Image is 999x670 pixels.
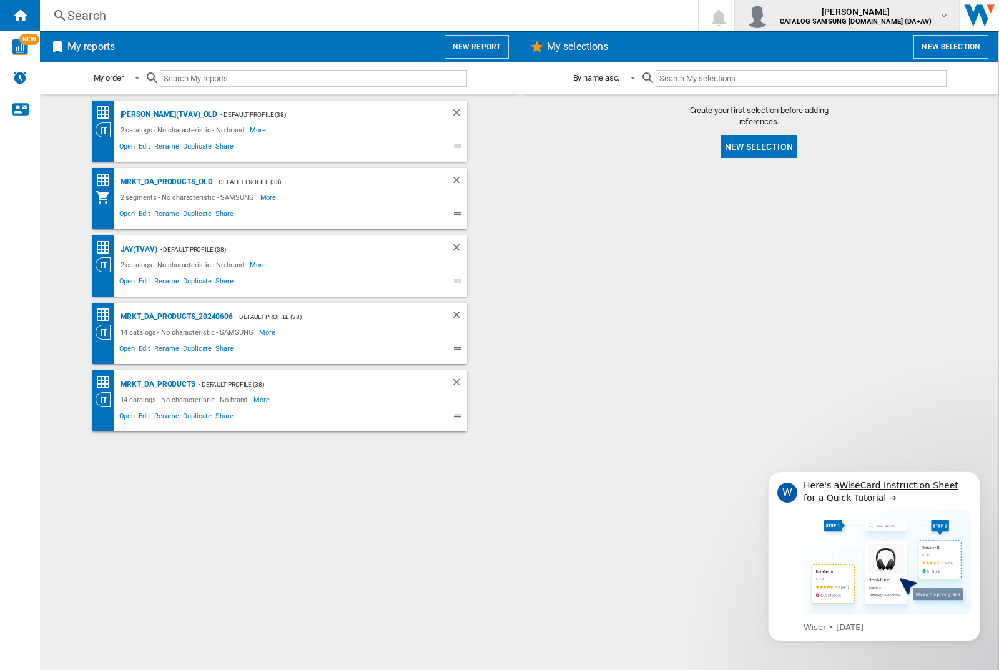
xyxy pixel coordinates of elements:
[157,242,426,257] div: - Default profile (38)
[117,410,137,425] span: Open
[152,140,181,155] span: Rename
[913,35,988,59] button: New selection
[65,35,117,59] h2: My reports
[152,208,181,223] span: Rename
[181,208,214,223] span: Duplicate
[780,17,932,26] b: CATALOG SAMSUNG [DOMAIN_NAME] (DA+AV)
[749,460,999,649] iframe: Intercom notifications message
[573,73,620,82] div: By name asc.
[253,392,272,407] span: More
[117,107,218,122] div: [PERSON_NAME](TVAV)_old
[214,343,235,358] span: Share
[12,70,27,85] img: alerts-logo.svg
[96,122,117,137] div: Category View
[67,7,666,24] div: Search
[117,257,250,272] div: 2 catalogs - No characteristic - No brand
[260,190,278,205] span: More
[117,392,254,407] div: 14 catalogs - No characteristic - No brand
[117,377,195,392] div: MRKT_DA_PRODUCTS
[96,307,117,323] div: Price Matrix
[195,377,426,392] div: - Default profile (38)
[160,70,467,87] input: Search My reports
[250,122,268,137] span: More
[451,174,467,190] div: Delete
[137,140,152,155] span: Edit
[96,375,117,390] div: Price Matrix
[117,242,157,257] div: JAY(TVAV)
[137,208,152,223] span: Edit
[259,325,277,340] span: More
[96,325,117,340] div: Category View
[214,208,235,223] span: Share
[214,275,235,290] span: Share
[117,140,137,155] span: Open
[117,122,250,137] div: 2 catalogs - No characteristic - No brand
[214,410,235,425] span: Share
[233,309,425,325] div: - Default profile (38)
[137,410,152,425] span: Edit
[12,39,28,55] img: wise-card.svg
[117,325,260,340] div: 14 catalogs - No characteristic - SAMSUNG
[117,208,137,223] span: Open
[181,410,214,425] span: Duplicate
[96,172,117,188] div: Price Matrix
[544,35,611,59] h2: My selections
[721,135,797,158] button: New selection
[451,309,467,325] div: Delete
[451,377,467,392] div: Delete
[745,3,770,28] img: profile.jpg
[213,174,426,190] div: - Default profile (38)
[780,6,932,18] span: [PERSON_NAME]
[96,257,117,272] div: Category View
[117,309,234,325] div: MRKT_DA_PRODUCTS_20240606
[96,190,117,205] div: My Assortment
[250,257,268,272] span: More
[117,190,260,205] div: 2 segments - No characteristic - SAMSUNG
[117,275,137,290] span: Open
[137,275,152,290] span: Edit
[672,105,847,127] span: Create your first selection before adding references.
[96,105,117,121] div: Price Matrix
[451,107,467,122] div: Delete
[117,343,137,358] span: Open
[217,107,425,122] div: - Default profile (38)
[96,240,117,255] div: Price Matrix
[96,392,117,407] div: Category View
[656,70,946,87] input: Search My selections
[181,343,214,358] span: Duplicate
[181,275,214,290] span: Duplicate
[214,140,235,155] span: Share
[152,343,181,358] span: Rename
[152,410,181,425] span: Rename
[94,73,124,82] div: My order
[152,275,181,290] span: Rename
[117,174,213,190] div: MRKT_DA_PRODUCTS_OLD
[451,242,467,257] div: Delete
[181,140,214,155] span: Duplicate
[137,343,152,358] span: Edit
[445,35,509,59] button: New report
[19,34,39,45] span: NEW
